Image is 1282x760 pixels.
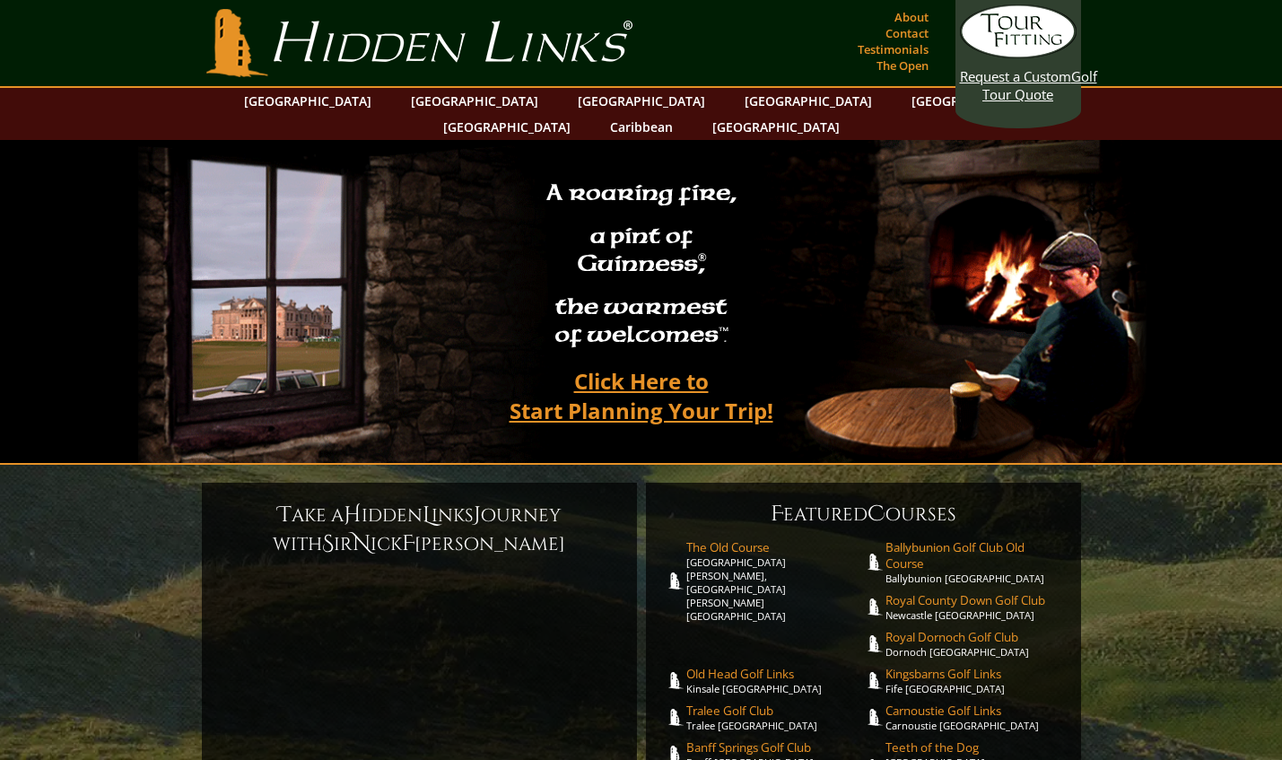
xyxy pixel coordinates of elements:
a: Contact [881,21,933,46]
span: S [322,529,334,558]
span: Carnoustie Golf Links [885,703,1063,719]
a: Royal Dornoch Golf ClubDornoch [GEOGRAPHIC_DATA] [885,629,1063,659]
span: T [278,501,292,529]
a: Caribbean [601,114,682,140]
a: Kingsbarns Golf LinksFife [GEOGRAPHIC_DATA] [885,666,1063,695]
a: [GEOGRAPHIC_DATA] [434,114,580,140]
span: Kingsbarns Golf Links [885,666,1063,682]
span: C [868,500,885,529]
a: Request a CustomGolf Tour Quote [960,4,1077,103]
a: Click Here toStart Planning Your Trip! [492,360,791,432]
a: The Old Course[GEOGRAPHIC_DATA][PERSON_NAME], [GEOGRAPHIC_DATA][PERSON_NAME] [GEOGRAPHIC_DATA] [686,539,864,623]
span: Request a Custom [960,67,1071,85]
a: Royal County Down Golf ClubNewcastle [GEOGRAPHIC_DATA] [885,592,1063,622]
a: Ballybunion Golf Club Old CourseBallybunion [GEOGRAPHIC_DATA] [885,539,1063,585]
span: F [771,500,783,529]
span: H [344,501,362,529]
h2: A roaring fire, a pint of Guinness , the warmest of welcomes™. [535,171,748,360]
span: Tralee Golf Club [686,703,864,719]
span: N [353,529,371,558]
a: About [890,4,933,30]
a: [GEOGRAPHIC_DATA] [903,88,1048,114]
span: L [423,501,432,529]
span: Teeth of the Dog [885,739,1063,756]
a: [GEOGRAPHIC_DATA] [402,88,547,114]
a: Carnoustie Golf LinksCarnoustie [GEOGRAPHIC_DATA] [885,703,1063,732]
span: Royal County Down Golf Club [885,592,1063,608]
span: F [402,529,414,558]
span: J [474,501,481,529]
h6: eatured ourses [664,500,1063,529]
a: [GEOGRAPHIC_DATA] [235,88,380,114]
a: [GEOGRAPHIC_DATA] [703,114,849,140]
a: Old Head Golf LinksKinsale [GEOGRAPHIC_DATA] [686,666,864,695]
h6: ake a idden inks ourney with ir ick [PERSON_NAME] [220,501,619,558]
span: The Old Course [686,539,864,555]
a: [GEOGRAPHIC_DATA] [736,88,881,114]
a: [GEOGRAPHIC_DATA] [569,88,714,114]
a: Tralee Golf ClubTralee [GEOGRAPHIC_DATA] [686,703,864,732]
span: Old Head Golf Links [686,666,864,682]
a: Testimonials [853,37,933,62]
span: Banff Springs Golf Club [686,739,864,756]
span: Royal Dornoch Golf Club [885,629,1063,645]
span: Ballybunion Golf Club Old Course [885,539,1063,572]
a: The Open [872,53,933,78]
